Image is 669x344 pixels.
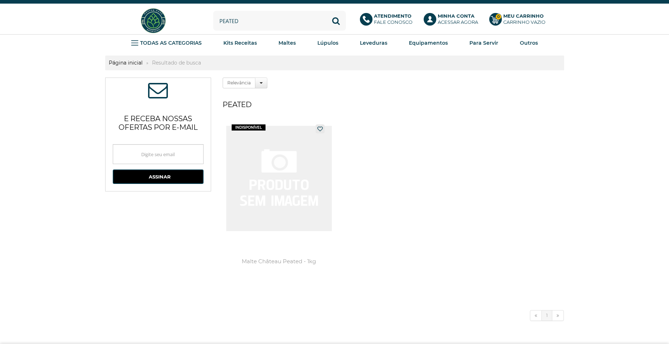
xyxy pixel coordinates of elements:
input: Digite seu email [113,144,204,164]
a: Página inicial [105,59,146,66]
a: Kits Receitas [223,38,257,48]
a: Malte Château Peated - 1kg [226,121,332,288]
span: indisponível [232,124,266,131]
a: Minha ContaAcessar agora [424,13,482,29]
p: Fale conosco [374,13,412,25]
b: Minha Conta [438,13,474,19]
strong: Lúpulos [317,40,338,46]
a: Outros [520,38,538,48]
strong: Resultado de busca [148,59,205,66]
strong: Equipamentos [409,40,448,46]
div: Carrinho Vazio [503,19,545,25]
label: Relevância [223,78,255,88]
a: Lúpulos [317,38,338,48]
strong: TODAS AS CATEGORIAS [140,40,202,46]
strong: Maltes [278,40,296,46]
a: Equipamentos [409,38,448,48]
a: AtendimentoFale conosco [360,13,416,29]
h1: peated [223,97,564,112]
span: ASSINE NOSSA NEWSLETTER [148,85,168,98]
button: Assinar [113,169,204,184]
strong: Para Servir [469,40,498,46]
a: 1 [542,310,552,321]
b: Meu Carrinho [503,13,544,19]
img: Hopfen Haus BrewShop [140,7,167,34]
strong: Leveduras [360,40,387,46]
strong: Kits Receitas [223,40,257,46]
p: Acessar agora [438,13,478,25]
button: Buscar [326,11,346,31]
b: Atendimento [374,13,411,19]
a: TODAS AS CATEGORIAS [131,38,202,48]
strong: Outros [520,40,538,46]
strong: 0 [495,14,501,20]
a: Leveduras [360,38,387,48]
a: Maltes [278,38,296,48]
input: Digite o que você procura [213,11,346,31]
a: Para Servir [469,38,498,48]
p: e receba nossas ofertas por e-mail [113,105,204,137]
